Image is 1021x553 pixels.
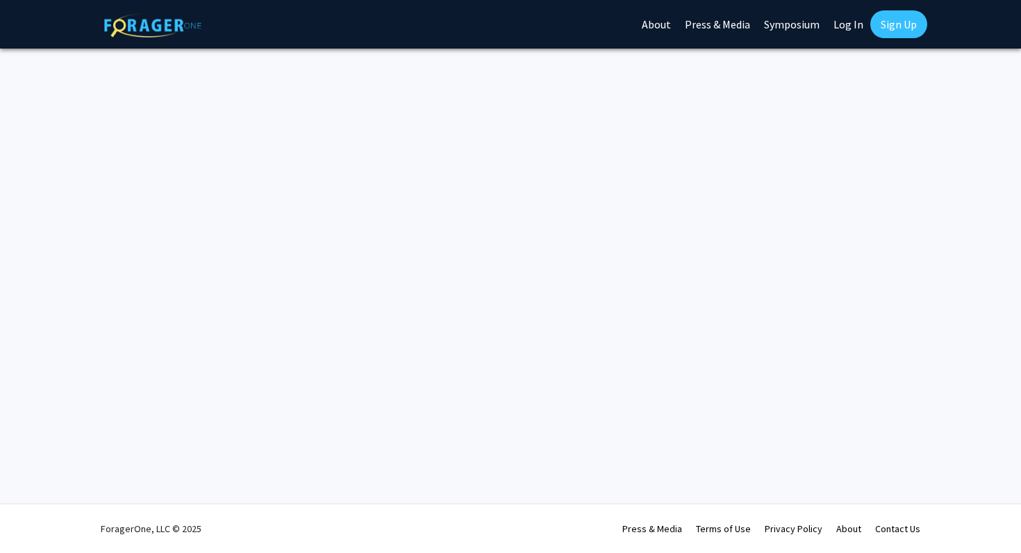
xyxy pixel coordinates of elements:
a: Press & Media [622,522,682,535]
a: Terms of Use [696,522,751,535]
a: Contact Us [875,522,920,535]
img: ForagerOne Logo [104,13,201,37]
a: Privacy Policy [765,522,822,535]
a: About [836,522,861,535]
div: ForagerOne, LLC © 2025 [101,504,201,553]
a: Sign Up [870,10,927,38]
